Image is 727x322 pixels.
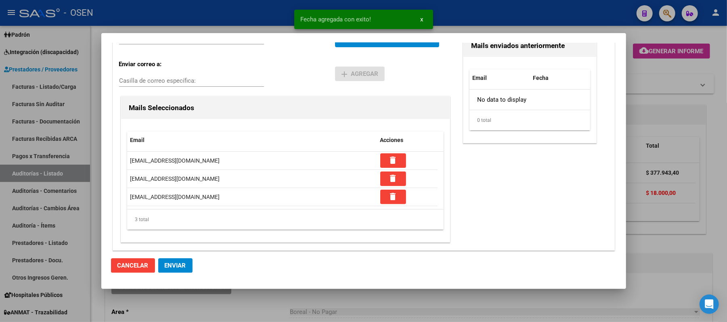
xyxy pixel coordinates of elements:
[165,262,186,269] span: Enviar
[473,75,487,81] span: Email
[339,69,349,79] mat-icon: add
[130,176,220,182] span: mlifona@e-boreal.com.ar
[342,70,378,77] span: Agregar
[117,262,149,269] span: Cancelar
[388,155,398,165] mat-icon: delete
[377,132,438,149] datatable-header-cell: Acciones
[421,16,423,23] span: x
[380,137,404,143] span: Acciones
[119,60,182,69] p: Enviar correo a:
[471,40,588,51] h3: Mails enviados anteriormente
[388,174,398,183] mat-icon: delete
[127,132,377,149] datatable-header-cell: Email
[301,15,371,23] span: Fecha agregada con exito!
[130,137,145,143] span: Email
[111,258,155,273] button: Cancelar
[530,69,591,87] datatable-header-cell: Fecha
[469,69,530,87] datatable-header-cell: Email
[335,67,385,81] button: Agregar
[388,192,398,201] mat-icon: delete
[130,157,220,164] span: csanchez@e-boreal.com.ar
[469,90,590,110] div: No data to display
[158,258,193,273] button: Enviar
[469,110,590,130] div: 0 total
[129,102,442,113] h3: Mails Seleccionados
[533,75,549,81] span: Fecha
[414,12,430,27] button: x
[130,194,220,200] span: nperez@e-boreal.com.ar
[700,295,719,314] div: Open Intercom Messenger
[127,209,444,230] div: 3 total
